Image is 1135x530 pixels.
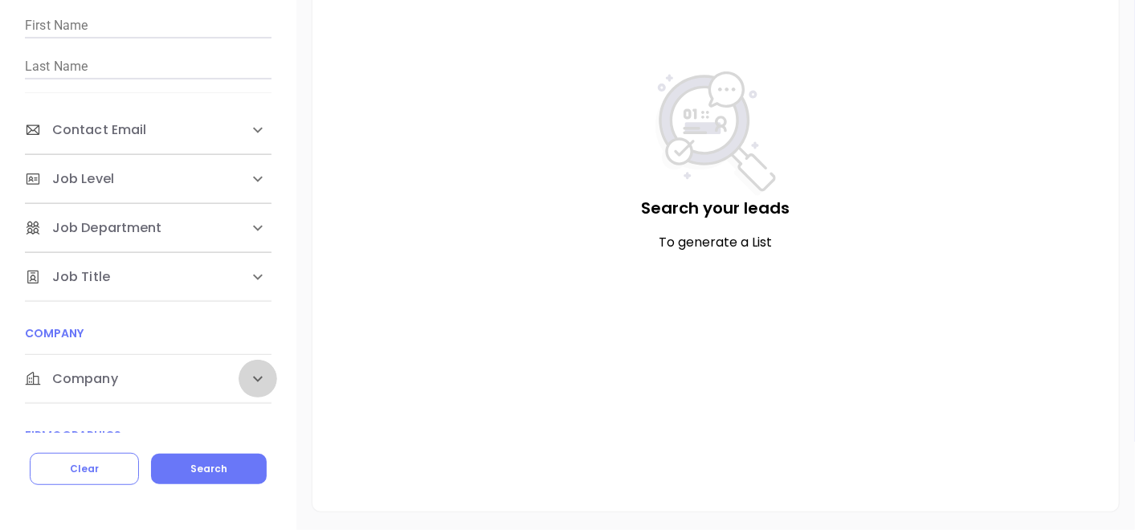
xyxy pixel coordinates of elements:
[25,120,146,140] span: Contact Email
[30,453,139,485] button: Clear
[25,355,272,403] div: Company
[345,196,1087,220] p: Search your leads
[25,267,110,287] span: Job Title
[25,253,272,301] div: Job Title
[345,233,1087,252] p: To generate a List
[151,454,267,484] button: Search
[25,169,114,189] span: Job Level
[25,218,161,238] span: Job Department
[25,204,272,252] div: Job Department
[190,462,227,475] span: Search
[25,106,272,154] div: Contact Email
[70,462,99,475] span: Clear
[25,369,118,389] span: Company
[25,426,272,444] p: FIRMOGRAPHICS
[25,324,272,342] p: COMPANY
[25,155,272,203] div: Job Level
[655,71,776,196] img: NoSearch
